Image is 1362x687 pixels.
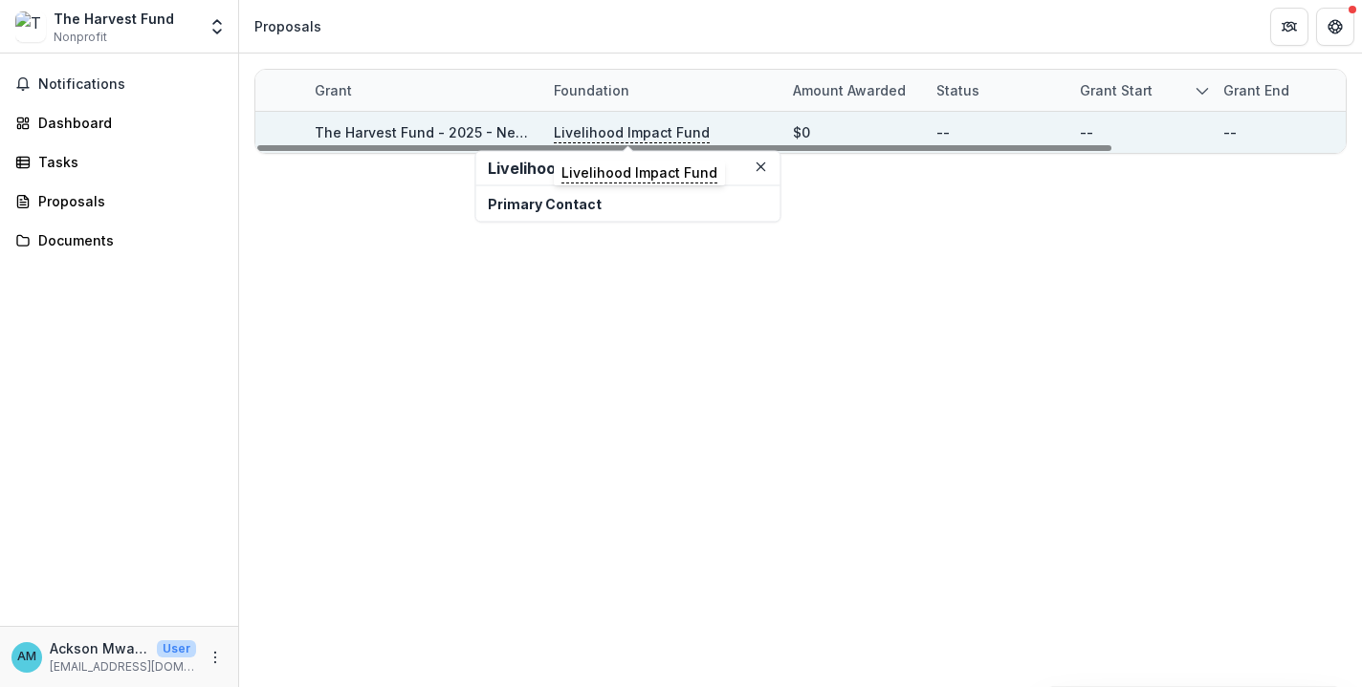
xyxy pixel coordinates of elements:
div: Foundation [542,70,781,111]
img: The Harvest Fund [15,11,46,42]
div: Grant [303,70,542,111]
div: Grant start [1068,80,1164,100]
a: Proposals [8,185,231,217]
div: -- [1080,122,1093,142]
button: Get Help [1316,8,1354,46]
a: The Harvest Fund - 2025 - New Lead [315,124,564,140]
div: Status [925,70,1068,111]
p: [EMAIL_ADDRESS][DOMAIN_NAME] [50,658,196,676]
a: Dashboard [8,107,231,139]
span: Notifications [38,76,223,93]
a: Tasks [8,146,231,178]
p: Ackson Mwanza [50,638,149,658]
div: Grant start [1068,70,1212,111]
div: Grant end [1212,70,1355,111]
div: Proposals [38,191,215,211]
svg: sorted descending [1195,83,1210,98]
div: Grant end [1212,80,1301,100]
button: More [204,646,227,669]
div: Proposals [254,16,321,36]
button: Notifications [8,69,231,99]
p: User [157,640,196,657]
div: Dashboard [38,113,215,133]
div: Grant [303,80,363,100]
span: Nonprofit [54,29,107,46]
div: Ackson Mwanza [17,651,36,663]
div: Amount awarded [781,80,917,100]
div: Amount awarded [781,70,925,111]
div: -- [1223,122,1237,142]
button: Close [750,156,773,179]
div: Tasks [38,152,215,172]
h2: Livelihood Impact Fund [488,160,769,178]
div: Status [925,80,991,100]
div: The Harvest Fund [54,9,174,29]
a: Documents [8,225,231,256]
div: -- [936,122,950,142]
div: Documents [38,230,215,250]
button: Partners [1270,8,1308,46]
div: Foundation [542,80,641,100]
p: Livelihood Impact Fund [554,122,710,143]
p: Primary Contact [488,194,769,214]
nav: breadcrumb [247,12,329,40]
div: $0 [793,122,810,142]
button: Open entity switcher [204,8,231,46]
